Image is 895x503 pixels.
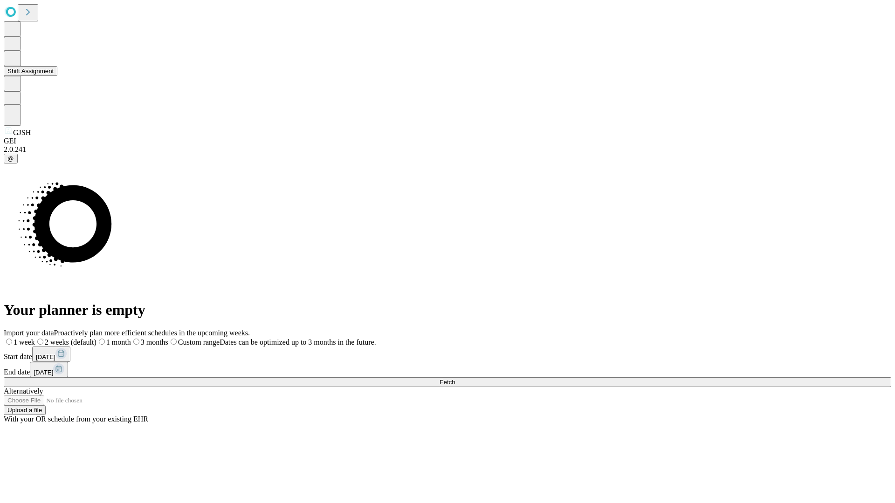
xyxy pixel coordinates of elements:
[106,338,131,346] span: 1 month
[99,339,105,345] input: 1 month
[30,362,68,377] button: [DATE]
[171,339,177,345] input: Custom rangeDates can be optimized up to 3 months in the future.
[7,155,14,162] span: @
[34,369,53,376] span: [DATE]
[141,338,168,346] span: 3 months
[13,129,31,136] span: GJSH
[440,379,455,386] span: Fetch
[4,329,54,337] span: Import your data
[4,66,57,76] button: Shift Assignment
[32,347,70,362] button: [DATE]
[14,338,35,346] span: 1 week
[4,347,891,362] div: Start date
[37,339,43,345] input: 2 weeks (default)
[4,137,891,145] div: GEI
[45,338,96,346] span: 2 weeks (default)
[4,145,891,154] div: 2.0.241
[4,405,46,415] button: Upload a file
[4,415,148,423] span: With your OR schedule from your existing EHR
[54,329,250,337] span: Proactively plan more efficient schedules in the upcoming weeks.
[4,301,891,319] h1: Your planner is empty
[4,387,43,395] span: Alternatively
[6,339,12,345] input: 1 week
[220,338,376,346] span: Dates can be optimized up to 3 months in the future.
[133,339,139,345] input: 3 months
[4,377,891,387] button: Fetch
[36,353,55,360] span: [DATE]
[4,362,891,377] div: End date
[178,338,220,346] span: Custom range
[4,154,18,163] button: @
